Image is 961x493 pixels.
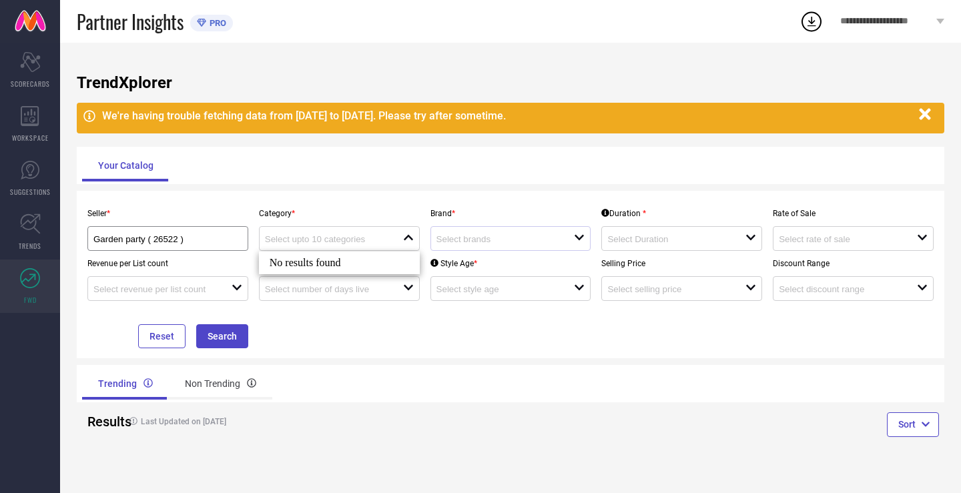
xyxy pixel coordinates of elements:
[138,324,186,348] button: Reset
[87,259,248,268] p: Revenue per List count
[87,209,248,218] p: Seller
[123,417,464,426] h4: Last Updated on [DATE]
[773,209,934,218] p: Rate of Sale
[11,79,50,89] span: SCORECARDS
[77,73,944,92] h1: TrendXplorer
[82,368,169,400] div: Trending
[10,187,51,197] span: SUGGESTIONS
[430,259,477,268] div: Style Age
[196,324,248,348] button: Search
[779,284,903,294] input: Select discount range
[12,133,49,143] span: WORKSPACE
[259,209,420,218] p: Category
[601,259,762,268] p: Selling Price
[607,284,731,294] input: Select selling price
[265,284,389,294] input: Select number of days live
[93,284,218,294] input: Select revenue per list count
[436,284,561,294] input: Select style age
[887,412,939,436] button: Sort
[779,234,903,244] input: Select rate of sale
[19,241,41,251] span: TRENDS
[430,209,591,218] p: Brand
[773,259,934,268] p: Discount Range
[265,234,389,244] input: Select upto 10 categories
[82,149,170,181] div: Your Catalog
[436,234,561,244] input: Select brands
[601,209,646,218] div: Duration
[169,368,272,400] div: Non Trending
[259,252,420,274] div: No results found
[77,8,184,35] span: Partner Insights
[607,234,731,244] input: Select Duration
[87,414,112,430] h2: Results
[206,18,226,28] span: PRO
[799,9,824,33] div: Open download list
[93,232,242,245] div: Garden party ( 26522 )
[24,295,37,305] span: FWD
[102,109,912,122] div: We're having trouble fetching data from [DATE] to [DATE]. Please try after sometime.
[93,234,228,244] input: Select seller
